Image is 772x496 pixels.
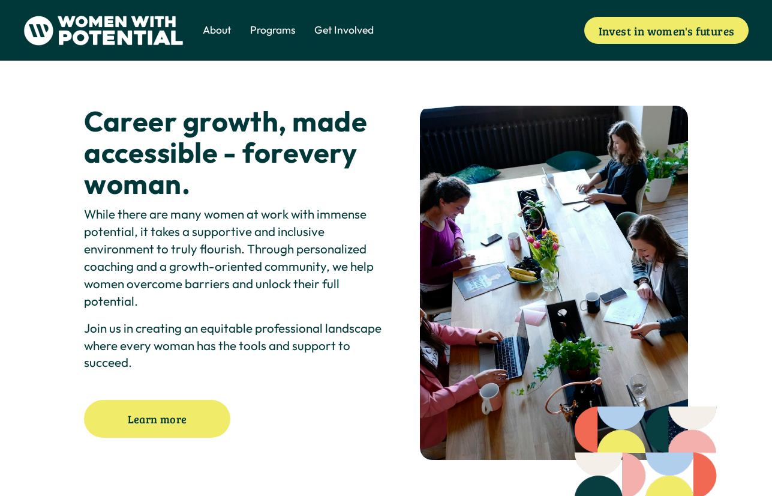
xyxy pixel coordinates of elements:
img: Women With Potential [23,16,184,46]
a: Learn more [84,400,230,438]
strong: every woman. [84,135,362,201]
a: Invest in women's futures [584,17,749,44]
a: folder dropdown [203,22,231,39]
span: About [203,23,231,38]
span: Get Involved [314,23,374,38]
span: Programs [250,23,295,38]
strong: , made accessible - for [84,103,373,170]
strong: Career growth [84,103,278,139]
a: folder dropdown [314,22,374,39]
p: While there are many women at work with immense potential, it takes a supportive and inclusive en... [84,205,383,309]
p: Join us in creating an equitable professional landscape where every woman has the tools and suppo... [84,319,383,372]
a: folder dropdown [250,22,295,39]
